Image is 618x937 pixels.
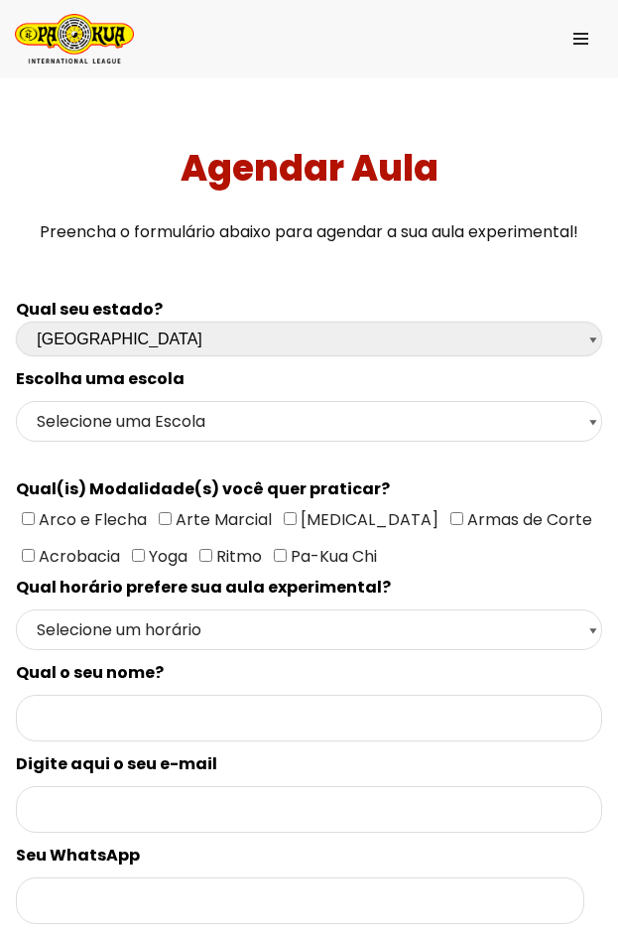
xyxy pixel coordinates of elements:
input: Yoga [132,549,145,562]
spam: Qual horário prefere sua aula experimental? [16,576,391,599]
input: Pa-Kua Chi [274,549,287,562]
input: Ritmo [199,549,212,562]
button: Menu de navegação [558,23,603,55]
span: Arco e Flecha [35,508,147,531]
input: Armas de Corte [450,512,463,525]
spam: Digite aqui o seu e-mail [16,752,217,775]
h1: Agendar Aula [8,147,611,190]
spam: Escolha uma escola [16,367,185,390]
span: Arte Marcial [172,508,272,531]
span: Yoga [145,545,187,568]
span: Armas de Corte [463,508,592,531]
input: Arte Marcial [159,512,172,525]
span: [MEDICAL_DATA] [297,508,438,531]
span: Ritmo [212,545,262,568]
b: Qual seu estado? [16,298,163,321]
input: [MEDICAL_DATA] [284,512,297,525]
span: Acrobacia [35,545,120,568]
p: Preencha o formulário abaixo para agendar a sua aula experimental! [8,219,611,245]
spam: Qual(is) Modalidade(s) você quer praticar? [16,477,390,500]
span: Pa-Kua Chi [287,545,377,568]
spam: Seu WhatsApp [16,844,140,867]
input: Arco e Flecha [22,512,35,525]
spam: Qual o seu nome? [16,661,164,684]
input: Acrobacia [22,549,35,562]
a: Pa-Kua Brasil Uma Escola de conhecimentos orientais para toda a família. Foco, habilidade concent... [15,14,134,64]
